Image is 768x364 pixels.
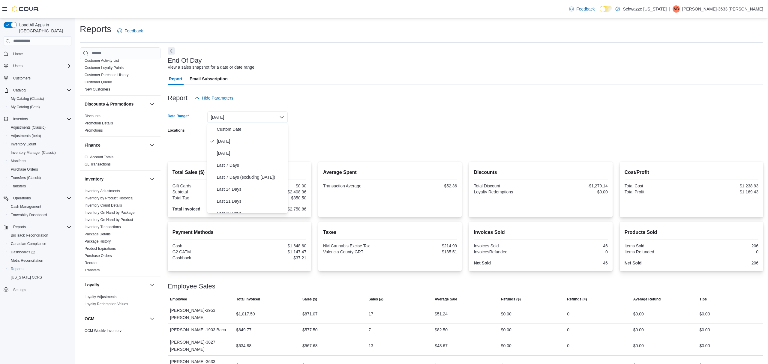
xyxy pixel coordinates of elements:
[85,225,121,229] a: Inventory Transactions
[6,94,74,103] button: My Catalog (Classic)
[85,218,133,222] a: Inventory On Hand by Product
[391,243,457,248] div: $214.99
[369,342,373,349] div: 13
[6,140,74,148] button: Inventory Count
[217,186,285,193] span: Last 14 Days
[172,249,238,254] div: G2 CATM
[6,202,74,211] button: Cash Management
[323,169,457,176] h2: Average Spent
[217,198,285,205] span: Last 21 Days
[85,155,113,160] span: GL Account Totals
[11,115,71,123] span: Inventory
[11,195,33,202] button: Operations
[85,225,121,229] span: Inventory Transactions
[8,265,71,273] span: Reports
[567,310,569,318] div: 0
[80,23,111,35] h1: Reports
[11,204,41,209] span: Cash Management
[80,154,160,170] div: Finance
[85,329,121,333] a: OCM Weekly Inventory
[501,326,511,333] div: $0.00
[85,121,113,126] span: Promotion Details
[148,100,156,108] button: Discounts & Promotions
[474,243,539,248] div: Invoices Sold
[6,256,74,265] button: Metrc Reconciliation
[6,123,74,132] button: Adjustments (Classic)
[85,316,147,322] button: OCM
[172,229,306,236] h2: Payment Methods
[6,240,74,248] button: Canadian Compliance
[11,275,42,280] span: [US_STATE] CCRS
[501,297,521,302] span: Refunds ($)
[1,194,74,202] button: Operations
[8,211,71,219] span: Traceabilty Dashboard
[85,73,129,77] a: Customer Purchase History
[85,268,100,273] span: Transfers
[85,162,111,166] a: GL Transactions
[80,112,160,136] div: Discounts & Promotions
[85,87,110,92] span: New Customers
[85,302,128,306] a: Loyalty Redemption Values
[168,64,256,70] div: View a sales snapshot for a date or date range.
[693,183,758,188] div: $1,238.93
[168,57,202,64] h3: End Of Day
[85,203,122,208] span: Inventory Count Details
[302,342,318,349] div: $567.68
[85,232,111,237] span: Package Details
[302,310,318,318] div: $871.07
[85,268,100,272] a: Transfers
[217,174,285,181] span: Last 7 Days (excluding [DATE])
[8,203,43,210] a: Cash Management
[85,246,116,251] span: Product Expirations
[85,196,133,200] a: Inventory by Product Historical
[85,295,117,299] a: Loyalty Adjustments
[8,95,46,102] a: My Catalog (Classic)
[85,246,116,251] a: Product Expirations
[1,74,74,82] button: Customers
[13,88,25,93] span: Catalog
[85,58,119,63] span: Customer Activity List
[323,229,457,236] h2: Taxes
[625,249,690,254] div: Items Refunded
[8,240,49,247] a: Canadian Compliance
[85,316,94,322] h3: OCM
[699,342,710,349] div: $0.00
[391,183,457,188] div: $52.36
[11,50,25,58] a: Home
[11,142,36,147] span: Inventory Count
[6,265,74,273] button: Reports
[369,326,371,333] div: 7
[699,326,710,333] div: $0.00
[236,326,251,333] div: $649.77
[1,86,74,94] button: Catalog
[474,169,607,176] h2: Discounts
[8,211,49,219] a: Traceabilty Dashboard
[8,265,26,273] a: Reports
[633,342,644,349] div: $0.00
[542,183,608,188] div: -$1,279.14
[85,282,99,288] h3: Loyalty
[11,286,71,293] span: Settings
[474,249,539,254] div: InvoicesRefunded
[435,297,457,302] span: Average Sale
[1,49,74,58] button: Home
[12,6,39,12] img: Cova
[217,210,285,217] span: Last 30 Days
[80,293,160,310] div: Loyalty
[8,274,71,281] span: Washington CCRS
[13,64,22,68] span: Users
[474,183,539,188] div: Total Discount
[633,310,644,318] div: $0.00
[207,111,288,123] button: [DATE]
[8,132,43,139] a: Adjustments (beta)
[172,255,238,260] div: Cashback
[501,310,511,318] div: $0.00
[172,243,238,248] div: Cash
[85,210,135,215] a: Inventory On Hand by Package
[11,241,46,246] span: Canadian Compliance
[625,183,690,188] div: Total Cost
[542,189,608,194] div: $0.00
[13,196,31,201] span: Operations
[8,95,71,102] span: My Catalog (Classic)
